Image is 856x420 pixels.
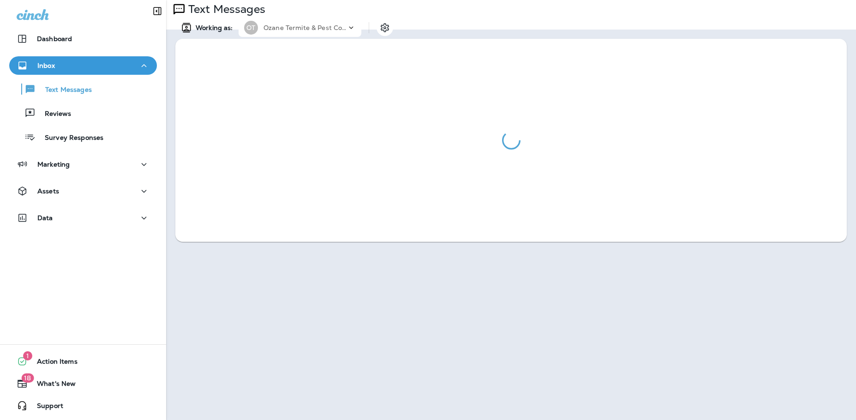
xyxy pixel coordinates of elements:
button: 1Action Items [9,352,157,371]
button: Data [9,209,157,227]
p: Marketing [37,161,70,168]
p: Reviews [36,110,71,119]
span: Support [28,402,63,413]
p: Dashboard [37,35,72,42]
p: Assets [37,187,59,195]
span: Action Items [28,358,78,369]
button: Collapse Sidebar [152,6,163,17]
button: Survey Responses [9,127,157,147]
button: Reviews [9,103,157,123]
p: Inbox [37,62,55,69]
p: Text Messages [36,86,92,95]
div: OT [244,21,258,35]
button: Inbox [9,56,157,75]
span: What's New [28,380,76,391]
p: Survey Responses [36,134,103,143]
button: Dashboard [9,30,157,48]
button: 18What's New [9,374,157,393]
button: Settings [377,19,393,36]
p: Data [37,214,53,222]
button: Assets [9,182,157,200]
p: Text Messages [185,2,265,16]
button: Text Messages [9,79,157,99]
span: Working as: [196,24,235,32]
p: Ozane Termite & Pest Control [263,24,347,31]
button: Support [9,396,157,415]
button: Marketing [9,155,157,174]
span: 1 [23,351,32,360]
span: 18 [21,373,34,383]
